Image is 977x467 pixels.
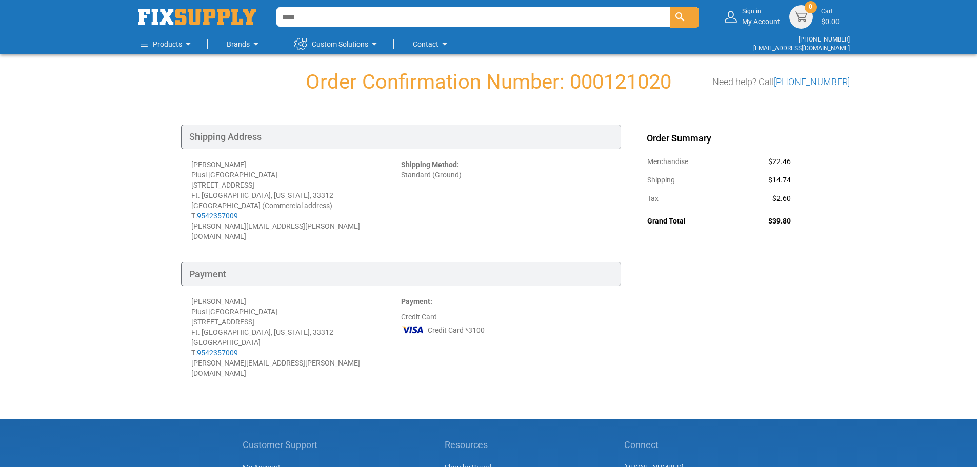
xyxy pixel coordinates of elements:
[401,297,432,306] strong: Payment:
[191,296,401,378] div: [PERSON_NAME] Piusi [GEOGRAPHIC_DATA] [STREET_ADDRESS] Ft. [GEOGRAPHIC_DATA], [US_STATE], 33312 [...
[197,212,238,220] a: 9542357009
[401,322,425,337] img: VI
[413,34,451,54] a: Contact
[401,296,611,378] div: Credit Card
[753,45,850,52] a: [EMAIL_ADDRESS][DOMAIN_NAME]
[138,9,256,25] img: Fix Industrial Supply
[772,194,791,202] span: $2.60
[821,7,840,16] small: Cart
[138,9,256,25] a: store logo
[768,217,791,225] span: $39.80
[742,7,780,26] div: My Account
[181,125,621,149] div: Shipping Address
[401,160,459,169] strong: Shipping Method:
[821,17,840,26] span: $0.00
[809,3,812,11] span: 0
[191,159,401,241] div: [PERSON_NAME] Piusi [GEOGRAPHIC_DATA] [STREET_ADDRESS] Ft. [GEOGRAPHIC_DATA], [US_STATE], 33312 [...
[227,34,262,54] a: Brands
[647,217,686,225] strong: Grand Total
[768,176,791,184] span: $14.74
[445,440,503,450] h5: Resources
[141,34,194,54] a: Products
[428,325,485,335] span: Credit Card *3100
[768,157,791,166] span: $22.46
[712,77,850,87] h3: Need help? Call
[128,71,850,93] h1: Order Confirmation Number: 000121020
[642,189,736,208] th: Tax
[742,7,780,16] small: Sign in
[642,171,736,189] th: Shipping
[294,34,381,54] a: Custom Solutions
[197,349,238,357] a: 9542357009
[799,36,850,43] a: [PHONE_NUMBER]
[624,440,735,450] h5: Connect
[243,440,323,450] h5: Customer Support
[642,125,796,152] div: Order Summary
[642,152,736,171] th: Merchandise
[181,262,621,287] div: Payment
[401,159,611,241] div: Standard (Ground)
[774,76,850,87] a: [PHONE_NUMBER]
